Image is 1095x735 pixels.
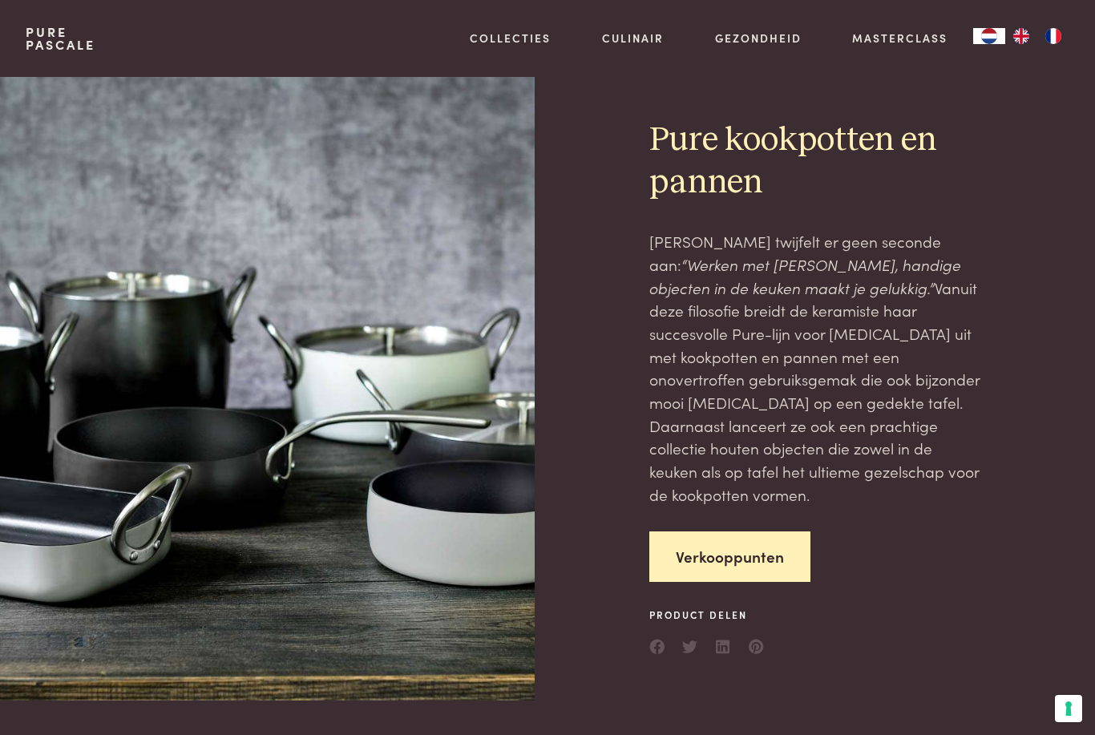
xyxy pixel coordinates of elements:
[649,253,961,298] em: “Werken met [PERSON_NAME], handige objecten in de keuken maakt je gelukkig.”
[973,28,1005,44] a: NL
[649,230,980,506] p: [PERSON_NAME] twijfelt er geen seconde aan: Vanuit deze filosofie breidt de keramiste haar succes...
[470,30,551,46] a: Collecties
[715,30,802,46] a: Gezondheid
[26,26,95,51] a: PurePascale
[973,28,1005,44] div: Language
[1005,28,1037,44] a: EN
[1005,28,1069,44] ul: Language list
[973,28,1069,44] aside: Language selected: Nederlands
[602,30,664,46] a: Culinair
[1055,695,1082,722] button: Uw voorkeuren voor toestemming voor trackingtechnologieën
[852,30,948,46] a: Masterclass
[649,531,810,582] a: Verkooppunten
[649,119,980,204] h2: Pure kookpotten en pannen
[1037,28,1069,44] a: FR
[649,608,765,622] span: Product delen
